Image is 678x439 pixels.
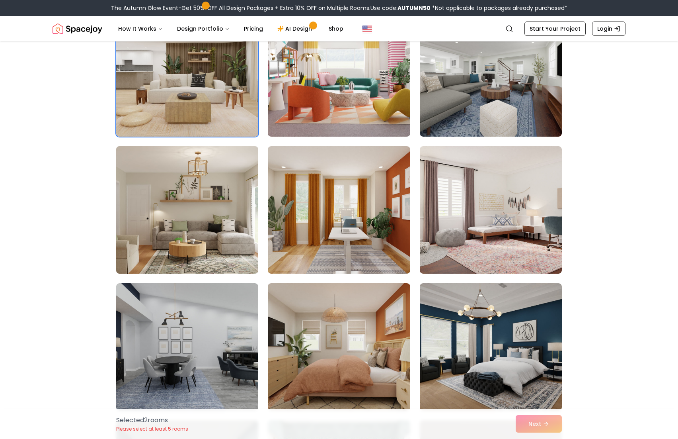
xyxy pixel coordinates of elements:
[113,143,262,277] img: Room room-79
[53,21,102,37] a: Spacejoy
[53,16,625,41] nav: Global
[112,21,169,37] button: How It Works
[111,4,567,12] div: The Autumn Glow Event-Get 50% OFF All Design Packages + Extra 10% OFF on Multiple Rooms.
[420,9,562,137] img: Room room-78
[238,21,269,37] a: Pricing
[420,283,562,411] img: Room room-84
[431,4,567,12] span: *Not applicable to packages already purchased*
[370,4,431,12] span: Use code:
[112,21,350,37] nav: Main
[116,415,188,425] p: Selected 2 room s
[116,283,258,411] img: Room room-82
[271,21,321,37] a: AI Design
[524,22,586,36] a: Start Your Project
[116,9,258,137] img: Room room-76
[397,4,431,12] b: AUTUMN50
[362,24,372,33] img: United States
[53,21,102,37] img: Spacejoy Logo
[592,22,625,36] a: Login
[322,21,350,37] a: Shop
[268,146,410,274] img: Room room-80
[171,21,236,37] button: Design Portfolio
[268,283,410,411] img: Room room-83
[116,426,188,432] p: Please select at least 5 rooms
[268,9,410,137] img: Room room-77
[420,146,562,274] img: Room room-81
